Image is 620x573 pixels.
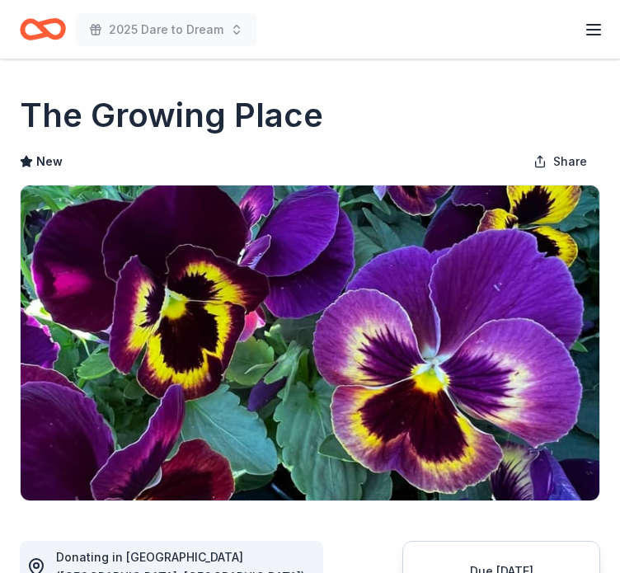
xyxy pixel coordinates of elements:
span: New [36,152,63,171]
button: Share [520,145,600,178]
span: 2025 Dare to Dream [109,20,223,40]
a: Home [20,10,66,49]
img: Image for The Growing Place [21,186,599,500]
h1: The Growing Place [20,92,323,139]
span: Share [553,152,587,171]
button: 2025 Dare to Dream [76,13,256,46]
